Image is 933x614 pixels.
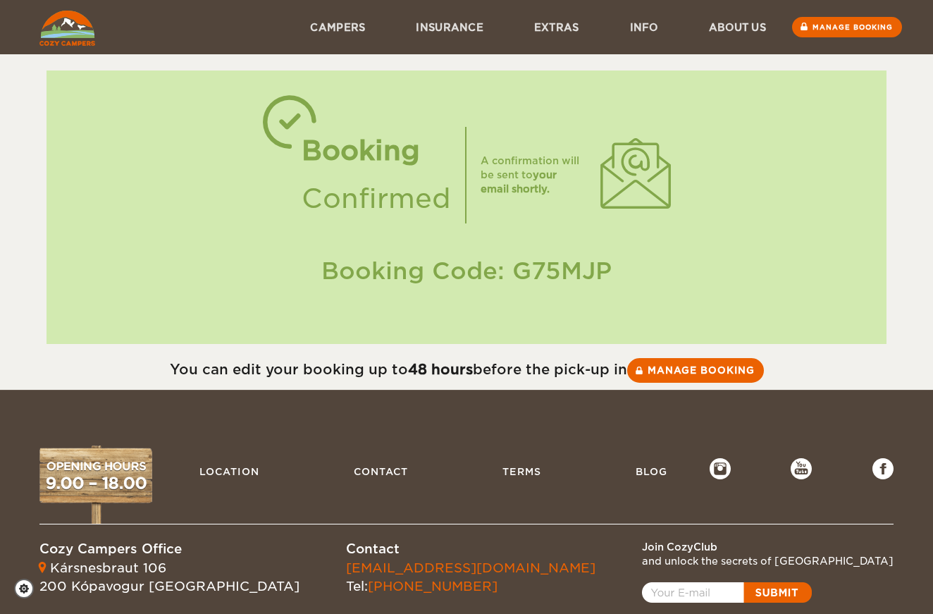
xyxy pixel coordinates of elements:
[302,175,451,223] div: Confirmed
[408,361,473,378] strong: 48 hours
[642,554,894,568] div: and unlock the secrets of [GEOGRAPHIC_DATA]
[39,559,299,595] div: Kársnesbraut 106 200 Kópavogur [GEOGRAPHIC_DATA]
[792,17,902,37] a: Manage booking
[14,579,43,598] a: Cookie settings
[368,579,498,594] a: [PHONE_NUMBER]
[347,458,415,485] a: Contact
[495,458,548,485] a: Terms
[302,127,451,175] div: Booking
[61,254,872,288] div: Booking Code: G75MJP
[481,154,586,196] div: A confirmation will be sent to
[642,540,894,554] div: Join CozyClub
[346,560,595,575] a: [EMAIL_ADDRESS][DOMAIN_NAME]
[629,458,674,485] a: Blog
[627,358,764,383] a: Manage booking
[39,540,299,558] div: Cozy Campers Office
[642,582,812,603] a: Open popup
[346,540,595,558] div: Contact
[346,559,595,595] div: Tel:
[39,11,95,46] img: Cozy Campers
[192,458,266,485] a: Location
